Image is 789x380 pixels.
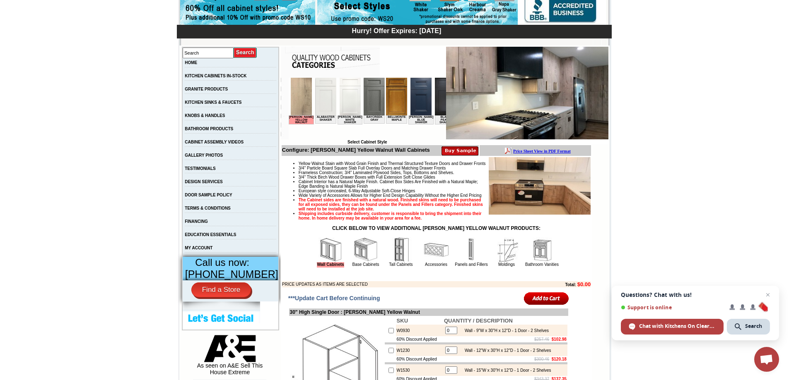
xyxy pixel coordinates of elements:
[299,175,435,179] span: 3/4" Thick Birch Wood Drawer Boxes with Full Extension Soft Close Glides
[185,100,241,105] a: KITCHEN SINKS & FAUCETS
[396,336,443,342] td: 60% Discount Applied
[299,189,415,193] span: European style concealed, 6-Way Adjustable Soft-Close Hinges
[185,206,231,210] a: TERMS & CONDITIONS
[299,161,486,166] span: Yellow Walnut Stain with Wood Grain Finish and Thermal Structured Texture Doors and Drawer Fronts
[565,282,576,287] b: Total:
[396,364,443,376] td: W1530
[10,3,67,8] b: Price Sheet View in PDF Format
[459,237,484,262] img: Panels and Fillers
[534,357,549,361] s: $300.46
[185,232,236,237] a: EDUCATION ESSENTIALS
[299,198,483,211] strong: The Cabinet sides are finished with a natural wood. Finished skins will need to be purchased for ...
[524,292,569,305] input: Add to Cart
[299,179,478,189] span: Cabinet Interior has a Natural Maple Finish. Cabinet Box Sides Are Finished with a Natural Maple;...
[347,140,387,144] b: Select Cabinet Style
[388,237,413,262] img: Tall Cabinets
[552,337,567,342] b: $102.98
[185,193,232,197] a: DOOR SAMPLE POLICY
[193,335,266,380] div: As seen on A&E Sell This House Extreme
[444,318,513,324] b: QUANTITY / DESCRIPTION
[185,127,233,131] a: BATHROOM PRODUCTS
[525,262,559,267] a: Bathroom Vanities
[299,211,482,220] strong: Shipping includes curbside delivery, customer is responsible to bring the shipment into their hom...
[389,262,413,267] a: Tall Cabinets
[534,337,549,342] s: $257.46
[289,308,568,316] td: 30" High Single Door : [PERSON_NAME] Yellow Walnut
[181,26,612,35] div: Hurry! Offer Expires: [DATE]
[494,237,519,262] img: Moldings
[455,262,487,267] a: Panels and Fillers
[577,281,591,287] b: $0.00
[185,268,278,280] span: [PHONE_NUMBER]
[10,1,67,8] a: Price Sheet View in PDF Format
[498,262,515,267] a: Moldings
[489,157,591,215] img: Product Image
[425,262,447,267] a: Accessories
[639,323,716,330] span: Chat with Kitchens On Clearance
[396,325,443,336] td: W0930
[754,347,779,372] a: Open chat
[299,193,482,198] span: Wide Variety of Accessories Allows for Higher End Design Capability Without the Higher End Pricing
[191,282,251,297] a: Find a Store
[1,2,8,9] img: pdf.png
[185,153,223,158] a: GALLERY PHOTOS
[396,344,443,356] td: W1230
[185,140,244,144] a: CABINET ASSEMBLY VIDEOS
[621,292,770,298] span: Questions? Chat with us!
[745,323,762,330] span: Search
[195,257,249,268] span: Call us now:
[318,237,343,262] img: Wall Cabinets
[288,295,380,301] span: ***Update Cart Before Continuing
[185,87,228,91] a: GRANITE PRODUCTS
[461,368,551,373] div: Wall - 15"W x 30"H x 12"D - 1 Door - 2 Shelves
[289,78,446,140] iframe: Browser incompatible
[461,348,551,353] div: Wall - 12"W x 30"H x 12"D - 1 Door - 2 Shelves
[185,113,225,118] a: KNOBS & HANDLES
[185,219,208,224] a: FINANCING
[282,147,430,153] b: Configure: [PERSON_NAME] Yellow Walnut Wall Cabinets
[529,237,554,262] img: Bathroom Vanities
[621,319,724,335] span: Chat with Kitchens On Clearance
[446,47,608,139] img: Altmann Yellow Walnut
[185,60,197,65] a: HOME
[621,304,724,311] span: Support is online
[185,74,246,78] a: KITCHEN CABINETS IN-STOCK
[352,262,379,267] a: Base Cabinets
[185,246,212,250] a: MY ACCOUNT
[397,318,408,324] b: SKU
[146,38,167,47] td: Black Pearl Shaker
[299,170,454,175] span: Frameless Construction; 3/4" Laminated Plywood Sides, Tops, Bottoms and Shelves.
[552,357,567,361] b: $120.18
[396,356,443,362] td: 60% Discount Applied
[185,166,215,171] a: TESTIMONIALS
[317,262,344,268] a: Wall Cabinets
[332,225,540,231] strong: CLICK BELOW TO VIEW ADDITIONAL [PERSON_NAME] YELLOW WALNUT PRODUCTS:
[424,237,449,262] img: Accessories
[185,179,223,184] a: DESIGN SERVICES
[353,237,378,262] img: Base Cabinets
[282,281,520,287] td: PRICE UPDATES AS ITEMS ARE SELECTED
[727,319,770,335] span: Search
[299,166,446,170] span: 3/4" Particle Board Square Slab Full Overlay Doors and Matching Drawer Fronts
[461,328,549,333] div: Wall - 9"W x 30"H x 12"D - 1 Door - 2 Shelves
[234,47,257,58] input: Submit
